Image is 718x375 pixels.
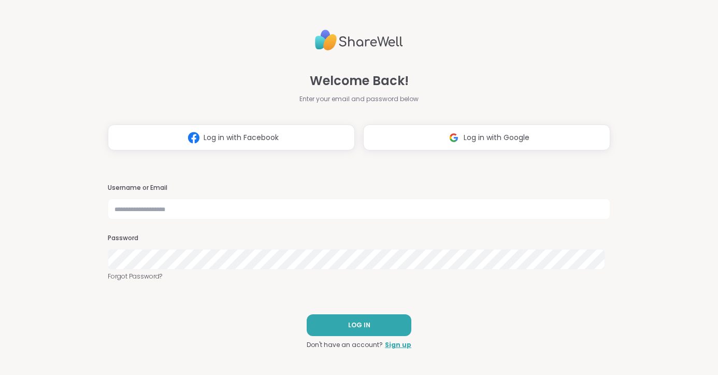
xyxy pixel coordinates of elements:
[108,234,610,243] h3: Password
[315,25,403,55] img: ShareWell Logo
[464,132,529,143] span: Log in with Google
[108,124,355,150] button: Log in with Facebook
[444,128,464,147] img: ShareWell Logomark
[310,72,409,90] span: Welcome Back!
[299,94,419,104] span: Enter your email and password below
[204,132,279,143] span: Log in with Facebook
[108,272,610,281] a: Forgot Password?
[184,128,204,147] img: ShareWell Logomark
[108,184,610,192] h3: Username or Email
[385,340,411,350] a: Sign up
[363,124,610,150] button: Log in with Google
[307,314,411,336] button: LOG IN
[307,340,383,350] span: Don't have an account?
[348,321,370,330] span: LOG IN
